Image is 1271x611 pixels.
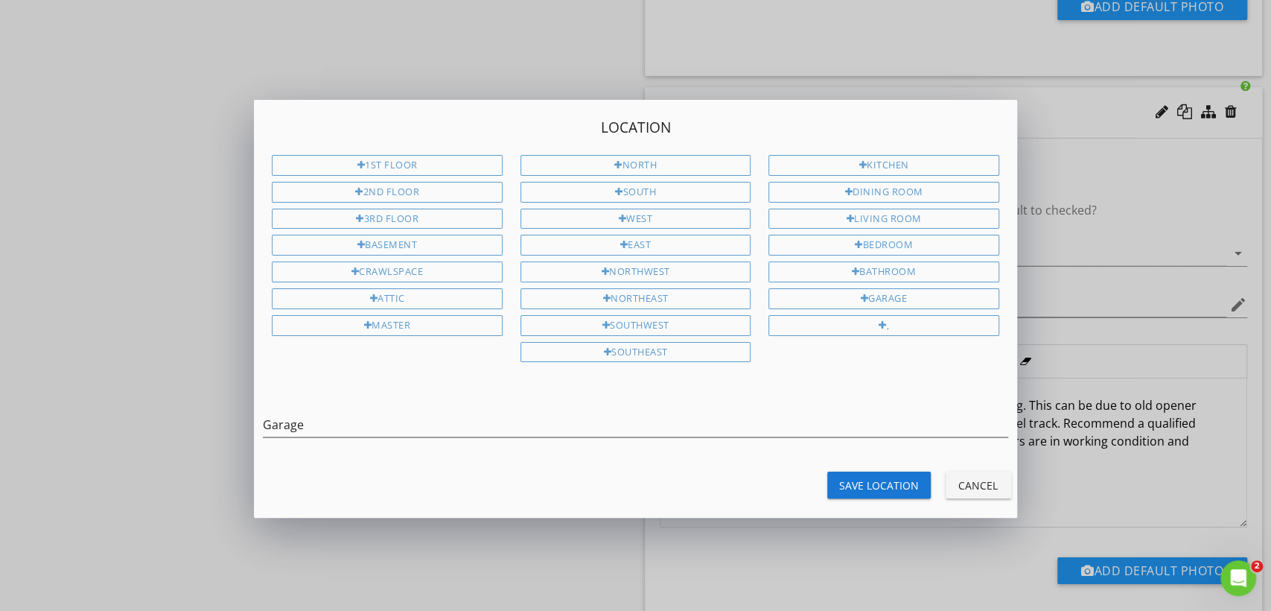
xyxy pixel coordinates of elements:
[520,288,751,309] div: Northeast
[958,478,999,493] div: Cancel
[272,262,502,282] div: Crawlspace
[768,262,998,282] div: Bathroom
[839,478,919,493] div: Save Location
[272,209,502,229] div: 3rd Floor
[272,315,502,336] div: Master
[768,155,998,176] div: Kitchen
[520,342,751,363] div: Southeast
[520,182,751,203] div: South
[768,209,998,229] div: Living Room
[272,182,502,203] div: 2nd Floor
[520,209,751,229] div: West
[1220,560,1256,596] iframe: Intercom live chat
[272,288,502,309] div: Attic
[768,182,998,203] div: Dining Room
[520,155,751,176] div: North
[263,413,1007,437] input: Use the buttons above to build a location. Click this box to customize.
[272,235,502,256] div: Basement
[272,155,502,176] div: 1st Floor
[827,472,931,498] button: Save Location
[768,288,998,309] div: Garage
[768,235,998,256] div: Bedroom
[768,315,998,336] div: ,
[946,472,1011,498] button: Cancel
[520,315,751,336] div: Southwest
[1251,560,1263,572] span: 2
[520,235,751,256] div: East
[272,118,998,137] h4: Location
[520,262,751,282] div: Northwest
